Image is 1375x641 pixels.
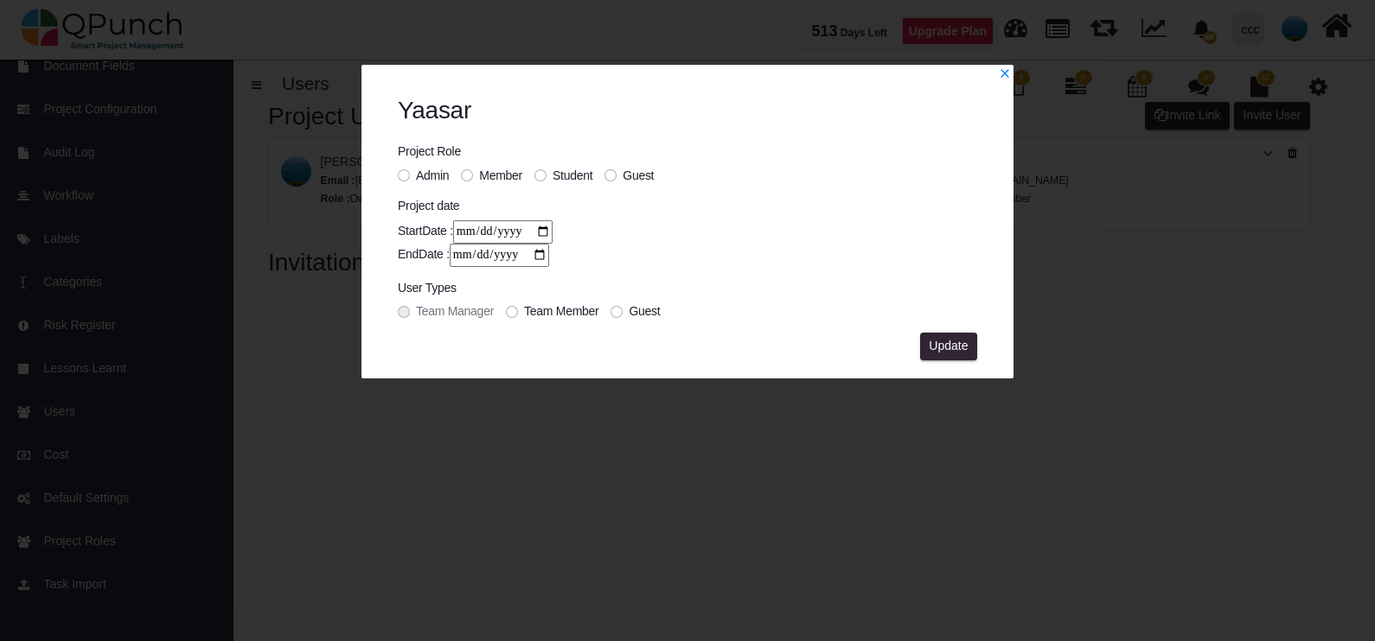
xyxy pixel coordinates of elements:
span: Team Manager [416,304,494,318]
button: Update [920,333,977,360]
h2: Yaasar [398,96,977,125]
span: Student [553,168,592,182]
legend: User Types [398,279,672,302]
span: Team Member [524,304,598,318]
legend: Project date [398,197,553,220]
span: Admin [416,168,449,182]
span: Guest [623,168,654,182]
span: Guest [629,304,660,318]
legend: Project Role [398,143,666,166]
svg: x [999,67,1011,79]
span: Member [479,168,522,182]
span: Update [929,339,968,352]
div: StartDate : EndDate : [398,220,553,267]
